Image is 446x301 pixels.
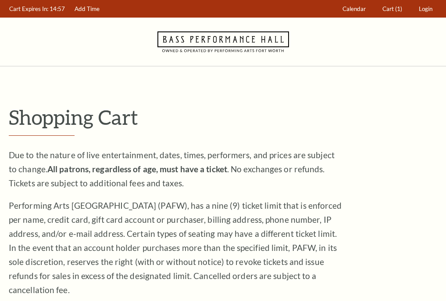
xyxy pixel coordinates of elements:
[9,150,335,188] span: Due to the nature of live entertainment, dates, times, performers, and prices are subject to chan...
[9,5,48,12] span: Cart Expires In:
[339,0,370,18] a: Calendar
[378,0,407,18] a: Cart (1)
[419,5,432,12] span: Login
[343,5,366,12] span: Calendar
[50,5,65,12] span: 14:57
[71,0,104,18] a: Add Time
[382,5,394,12] span: Cart
[9,106,437,128] p: Shopping Cart
[9,199,342,297] p: Performing Arts [GEOGRAPHIC_DATA] (PAFW), has a nine (9) ticket limit that is enforced per name, ...
[395,5,402,12] span: (1)
[47,164,227,174] strong: All patrons, regardless of age, must have a ticket
[415,0,437,18] a: Login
